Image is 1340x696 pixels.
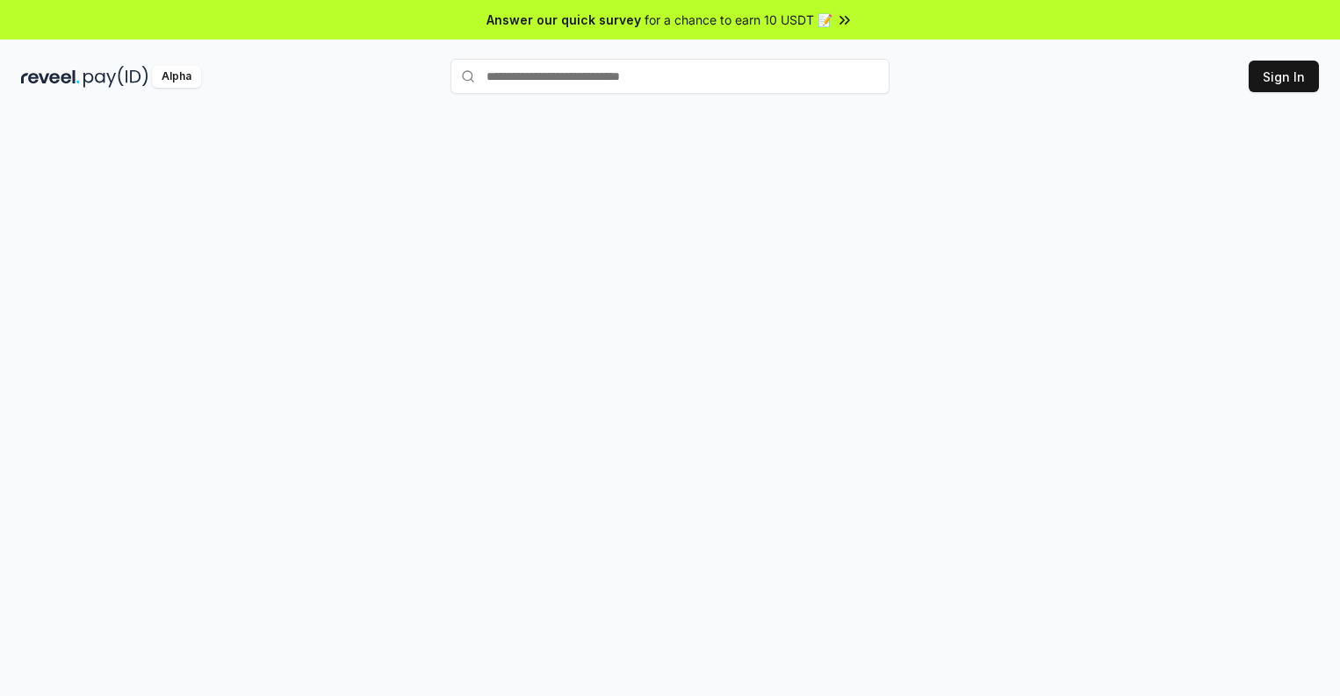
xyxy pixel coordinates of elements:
[1249,61,1319,92] button: Sign In
[486,11,641,29] span: Answer our quick survey
[152,66,201,88] div: Alpha
[83,66,148,88] img: pay_id
[21,66,80,88] img: reveel_dark
[645,11,832,29] span: for a chance to earn 10 USDT 📝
